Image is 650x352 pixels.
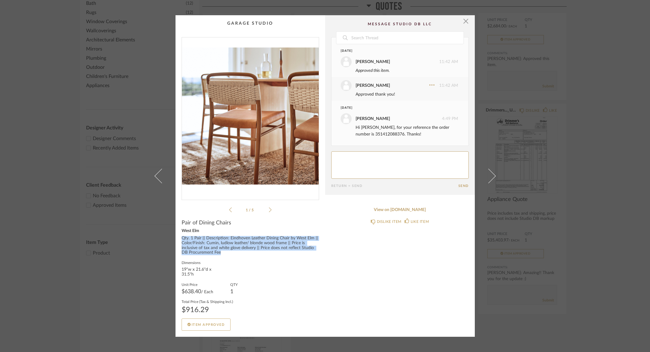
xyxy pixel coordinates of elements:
button: Close [460,15,472,27]
div: Return = Send [331,184,458,188]
div: [PERSON_NAME] [356,58,390,65]
div: [DATE] [341,49,447,53]
div: 19"w x 21.6"d x 31.5"h [182,267,218,277]
span: Item Approved [192,323,225,326]
div: 4:49 PM [341,113,458,124]
div: DISLIKE ITEM [377,219,401,225]
div: 0 [182,37,319,195]
div: [DATE] [341,106,447,110]
div: 1 [230,289,238,294]
div: 11:42 AM [341,56,458,67]
span: / [249,208,252,212]
div: 11:42 AM [341,80,458,91]
button: Item Approved [182,319,231,331]
button: Send [458,184,469,188]
input: Search Thread [351,32,464,44]
span: 1 [246,208,249,212]
span: 5 [252,208,255,212]
label: Unit Price [182,282,213,287]
label: Total Price (Tax & Shipping Incl.) [182,299,233,304]
div: [PERSON_NAME] [356,82,390,89]
span: $638.40 [182,289,201,294]
label: QTY [230,282,238,287]
div: LIKE ITEM [411,219,429,225]
div: Hi [PERSON_NAME], for your reference the order number is 351412088376. Thanks! [356,124,458,138]
div: West Elm [182,229,319,234]
div: Approved this item. [356,67,458,74]
label: Dimensions [182,260,218,265]
div: Approved thank you! [356,91,458,98]
img: f6477863-1505-4ce1-a452-1c0cacc39481_1000x1000.jpg [182,37,319,195]
span: / Each [201,290,213,294]
a: View on [DOMAIN_NAME] [331,207,469,213]
div: $916.29 [182,306,233,314]
div: Qty. 1 Pair || Description: Eindhoven Leather Dining Chair by West Elm || Color/Finish: Cumin, lu... [182,236,319,255]
span: Pair of Dining Chairs [182,220,231,226]
div: [PERSON_NAME] [356,115,390,122]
